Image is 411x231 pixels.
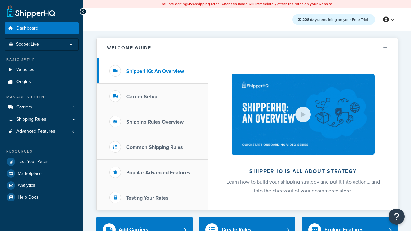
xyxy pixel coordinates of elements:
[107,46,151,50] h2: Welcome Guide
[232,74,375,155] img: ShipperHQ is all about strategy
[126,144,183,150] h3: Common Shipping Rules
[16,117,46,122] span: Shipping Rules
[389,209,405,225] button: Open Resource Center
[5,76,79,88] a: Origins1
[225,168,381,174] h2: ShipperHQ is all about strategy
[18,171,42,176] span: Marketplace
[126,94,157,99] h3: Carrier Setup
[5,57,79,63] div: Basic Setup
[126,68,184,74] h3: ShipperHQ: An Overview
[16,105,32,110] span: Carriers
[226,178,380,194] span: Learn how to build your shipping strategy and put it into action… and into the checkout of your e...
[73,79,74,85] span: 1
[5,94,79,100] div: Manage Shipping
[5,180,79,191] a: Analytics
[187,1,195,7] b: LIVE
[16,67,34,73] span: Websites
[97,38,398,58] button: Welcome Guide
[16,26,38,31] span: Dashboard
[126,119,184,125] h3: Shipping Rules Overview
[18,195,39,200] span: Help Docs
[72,129,74,134] span: 0
[18,159,48,165] span: Test Your Rates
[5,156,79,167] a: Test Your Rates
[5,168,79,179] a: Marketplace
[5,64,79,76] a: Websites1
[73,105,74,110] span: 1
[5,114,79,125] a: Shipping Rules
[5,101,79,113] a: Carriers1
[5,125,79,137] a: Advanced Features0
[302,17,368,22] span: remaining on your Free Trial
[126,170,190,175] h3: Popular Advanced Features
[5,192,79,203] a: Help Docs
[126,195,169,201] h3: Testing Your Rates
[5,76,79,88] li: Origins
[16,129,55,134] span: Advanced Features
[16,42,39,47] span: Scope: Live
[5,101,79,113] li: Carriers
[18,183,35,188] span: Analytics
[5,22,79,34] a: Dashboard
[302,17,319,22] strong: 228 days
[5,149,79,154] div: Resources
[16,79,31,85] span: Origins
[5,125,79,137] li: Advanced Features
[73,67,74,73] span: 1
[5,64,79,76] li: Websites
